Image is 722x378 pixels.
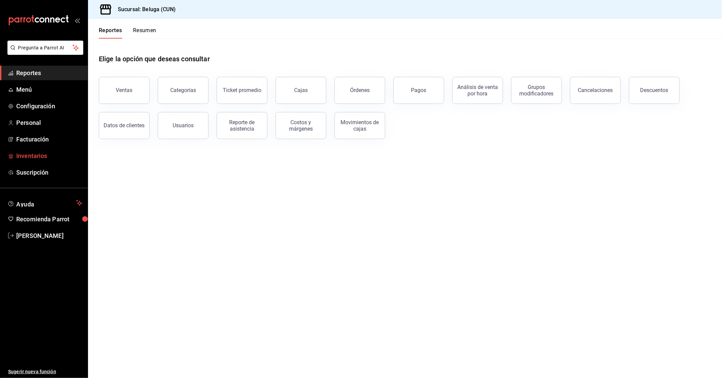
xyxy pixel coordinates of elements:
[457,84,499,97] div: Análisis de venta por hora
[452,77,503,104] button: Análisis de venta por hora
[8,368,82,375] span: Sugerir nueva función
[334,77,385,104] button: Órdenes
[334,112,385,139] button: Movimientos de cajas
[578,87,613,93] div: Cancelaciones
[99,77,150,104] button: Ventas
[112,5,176,14] h3: Sucursal: Beluga (CUN)
[280,119,322,132] div: Costos y márgenes
[217,77,267,104] button: Ticket promedio
[393,77,444,104] button: Pagos
[16,68,82,77] span: Reportes
[74,18,80,23] button: open_drawer_menu
[223,87,261,93] div: Ticket promedio
[133,27,156,39] button: Resumen
[104,122,145,129] div: Datos de clientes
[16,85,82,94] span: Menú
[173,122,194,129] div: Usuarios
[516,84,557,97] div: Grupos modificadores
[16,199,73,207] span: Ayuda
[411,87,426,93] div: Pagos
[629,77,680,104] button: Descuentos
[511,77,562,104] button: Grupos modificadores
[158,77,209,104] button: Categorías
[16,118,82,127] span: Personal
[16,135,82,144] span: Facturación
[16,231,82,240] span: [PERSON_NAME]
[99,54,210,64] h1: Elige la opción que deseas consultar
[99,112,150,139] button: Datos de clientes
[276,77,326,104] a: Cajas
[570,77,621,104] button: Cancelaciones
[7,41,83,55] button: Pregunta a Parrot AI
[99,27,156,39] div: navigation tabs
[217,112,267,139] button: Reporte de asistencia
[18,44,73,51] span: Pregunta a Parrot AI
[339,119,381,132] div: Movimientos de cajas
[116,87,133,93] div: Ventas
[640,87,669,93] div: Descuentos
[16,168,82,177] span: Suscripción
[16,102,82,111] span: Configuración
[99,27,122,39] button: Reportes
[16,151,82,160] span: Inventarios
[5,49,83,56] a: Pregunta a Parrot AI
[158,112,209,139] button: Usuarios
[276,112,326,139] button: Costos y márgenes
[221,119,263,132] div: Reporte de asistencia
[16,215,82,224] span: Recomienda Parrot
[294,86,308,94] div: Cajas
[170,87,196,93] div: Categorías
[350,87,370,93] div: Órdenes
